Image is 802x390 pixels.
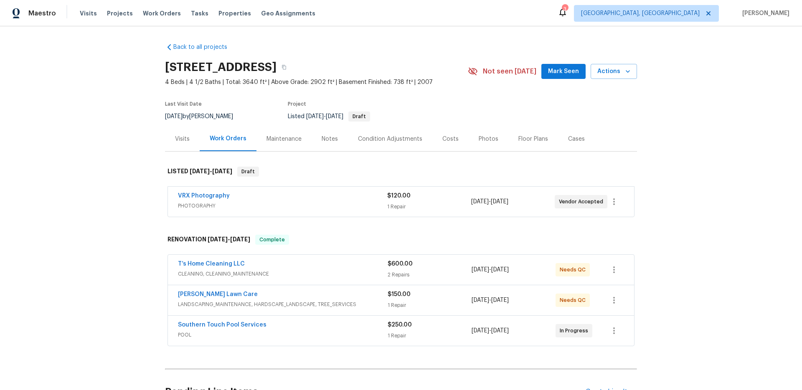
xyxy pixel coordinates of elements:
[739,9,789,18] span: [PERSON_NAME]
[165,78,468,86] span: 4 Beds | 4 1/2 Baths | Total: 3640 ft² | Above Grade: 2902 ft² | Basement Finished: 738 ft² | 2007
[168,167,232,177] h6: LISTED
[562,5,568,13] div: 3
[178,291,258,297] a: [PERSON_NAME] Lawn Care
[568,135,585,143] div: Cases
[178,202,387,210] span: PHOTOGRAPHY
[560,296,589,304] span: Needs QC
[559,198,607,206] span: Vendor Accepted
[165,226,637,253] div: RENOVATION [DATE]-[DATE]Complete
[388,322,412,328] span: $250.00
[471,199,489,205] span: [DATE]
[388,261,413,267] span: $600.00
[165,111,243,122] div: by [PERSON_NAME]
[165,43,245,51] a: Back to all projects
[479,135,498,143] div: Photos
[28,9,56,18] span: Maestro
[491,267,509,273] span: [DATE]
[472,327,509,335] span: -
[560,327,591,335] span: In Progress
[266,135,302,143] div: Maintenance
[518,135,548,143] div: Floor Plans
[238,167,258,176] span: Draft
[208,236,228,242] span: [DATE]
[491,199,508,205] span: [DATE]
[80,9,97,18] span: Visits
[178,261,245,267] a: T’s Home Cleaning LLC
[387,203,471,211] div: 1 Repair
[165,63,277,71] h2: [STREET_ADDRESS]
[218,9,251,18] span: Properties
[178,322,266,328] a: Southern Touch Pool Services
[560,266,589,274] span: Needs QC
[591,64,637,79] button: Actions
[277,60,292,75] button: Copy Address
[190,168,232,174] span: -
[581,9,700,18] span: [GEOGRAPHIC_DATA], [GEOGRAPHIC_DATA]
[178,270,388,278] span: CLEANING, CLEANING_MAINTENANCE
[388,332,472,340] div: 1 Repair
[288,114,370,119] span: Listed
[208,236,250,242] span: -
[388,291,411,297] span: $150.00
[349,114,369,119] span: Draft
[230,236,250,242] span: [DATE]
[472,297,489,303] span: [DATE]
[483,67,536,76] span: Not seen [DATE]
[165,101,202,106] span: Last Visit Date
[178,193,230,199] a: VRX Photography
[472,267,489,273] span: [DATE]
[190,168,210,174] span: [DATE]
[178,331,388,339] span: POOL
[165,158,637,185] div: LISTED [DATE]-[DATE]Draft
[306,114,324,119] span: [DATE]
[165,114,183,119] span: [DATE]
[548,66,579,77] span: Mark Seen
[388,301,472,309] div: 1 Repair
[491,297,509,303] span: [DATE]
[212,168,232,174] span: [DATE]
[442,135,459,143] div: Costs
[256,236,288,244] span: Complete
[597,66,630,77] span: Actions
[472,296,509,304] span: -
[388,271,472,279] div: 2 Repairs
[306,114,343,119] span: -
[210,134,246,143] div: Work Orders
[322,135,338,143] div: Notes
[168,235,250,245] h6: RENOVATION
[175,135,190,143] div: Visits
[472,266,509,274] span: -
[178,300,388,309] span: LANDSCAPING_MAINTENANCE, HARDSCAPE_LANDSCAPE, TREE_SERVICES
[107,9,133,18] span: Projects
[541,64,586,79] button: Mark Seen
[387,193,411,199] span: $120.00
[191,10,208,16] span: Tasks
[491,328,509,334] span: [DATE]
[326,114,343,119] span: [DATE]
[358,135,422,143] div: Condition Adjustments
[471,198,508,206] span: -
[261,9,315,18] span: Geo Assignments
[472,328,489,334] span: [DATE]
[143,9,181,18] span: Work Orders
[288,101,306,106] span: Project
